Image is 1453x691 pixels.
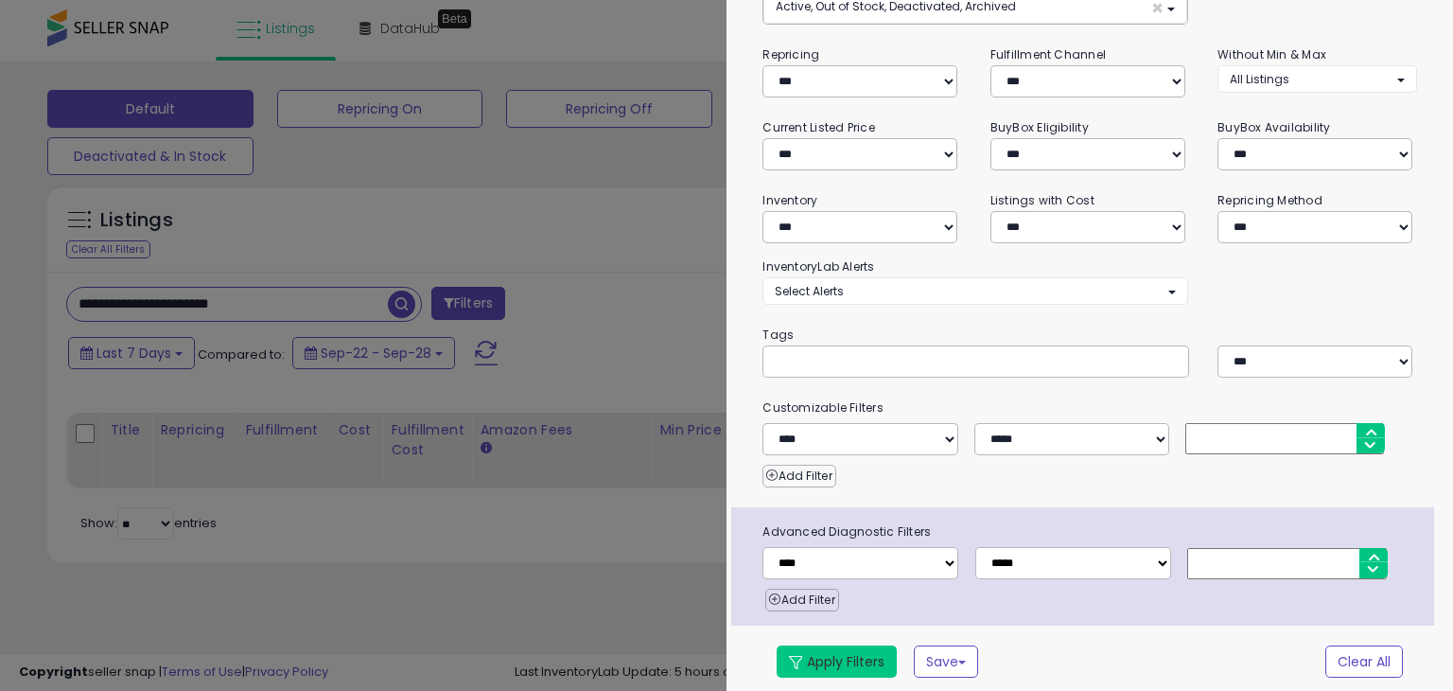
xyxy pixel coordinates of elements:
button: Select Alerts [762,277,1187,305]
small: Fulfillment Channel [990,46,1106,62]
small: Inventory [762,192,817,208]
button: Save [914,646,978,678]
small: Tags [748,325,1430,345]
button: Clear All [1325,646,1403,678]
span: Advanced Diagnostic Filters [748,522,1433,542]
small: Listings with Cost [990,192,1094,208]
small: BuyBox Availability [1217,119,1330,135]
button: Add Filter [765,589,838,611]
small: Customizable Filters [748,398,1430,418]
small: BuyBox Eligibility [990,119,1089,135]
span: Select Alerts [775,283,844,299]
small: Without Min & Max [1217,46,1326,62]
small: Repricing Method [1217,192,1322,208]
span: All Listings [1230,71,1289,87]
button: All Listings [1217,65,1416,93]
button: Apply Filters [777,646,897,678]
small: Current Listed Price [762,119,874,135]
small: Repricing [762,46,819,62]
button: Add Filter [762,465,835,487]
small: InventoryLab Alerts [762,258,874,275]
